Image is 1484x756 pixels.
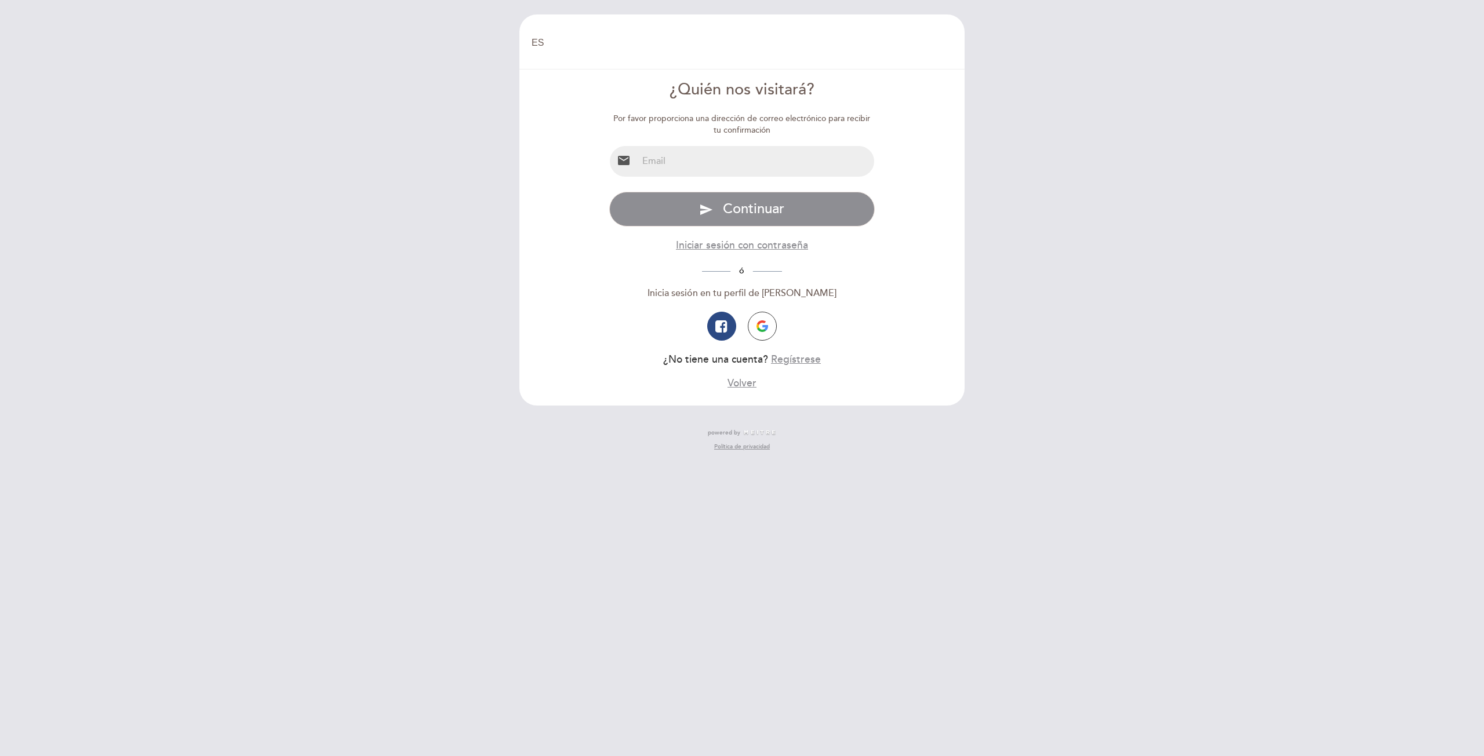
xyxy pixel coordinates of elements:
a: powered by [708,429,776,437]
div: ¿Quién nos visitará? [609,79,875,101]
button: send Continuar [609,192,875,227]
a: Política de privacidad [714,443,770,451]
i: email [617,154,631,167]
img: icon-google.png [756,320,768,332]
input: Email [638,146,875,177]
i: send [699,203,713,217]
span: ¿No tiene una cuenta? [663,353,768,366]
span: ó [730,266,753,276]
div: Por favor proporciona una dirección de correo electrónico para recibir tu confirmación [609,113,875,136]
span: powered by [708,429,740,437]
div: Inicia sesión en tu perfil de [PERSON_NAME] [609,287,875,300]
button: Volver [728,376,756,390]
button: Iniciar sesión con contraseña [676,238,808,253]
span: Continuar [723,200,784,217]
button: Regístrese [771,352,821,367]
img: MEITRE [743,430,776,436]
